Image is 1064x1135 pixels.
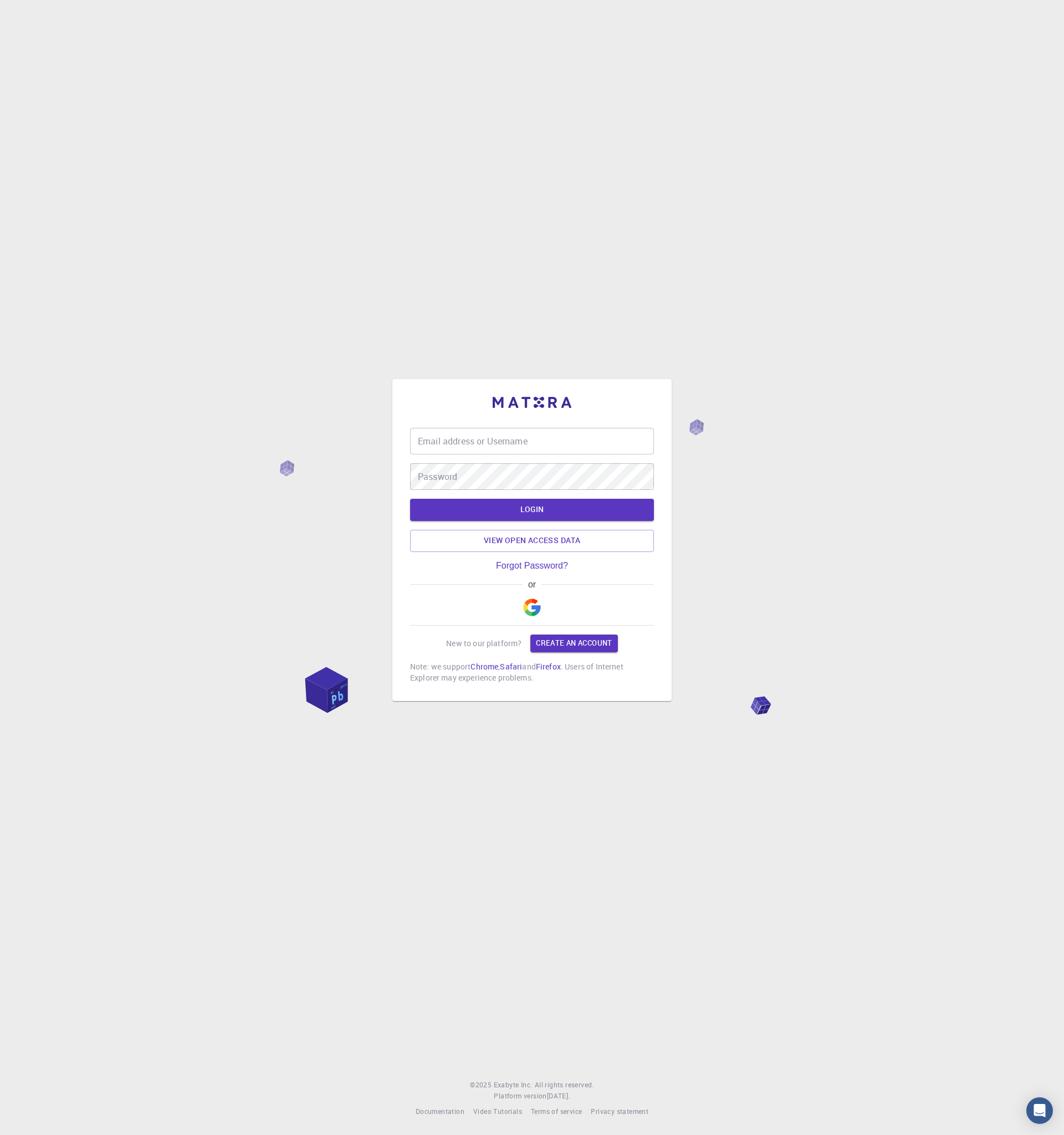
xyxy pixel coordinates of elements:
[410,499,654,521] button: LOGIN
[470,661,498,672] a: Chrome
[410,661,654,683] p: Note: we support , and . Users of Internet Explorer may experience problems.
[523,580,541,590] span: or
[416,1107,464,1116] span: Documentation
[416,1106,464,1117] a: Documentation
[470,1080,493,1091] span: © 2025
[591,1106,648,1117] a: Privacy statement
[523,599,541,616] img: Google
[530,635,617,652] a: Create an account
[494,1080,533,1089] span: Exabyte Inc.
[535,1080,594,1091] span: All rights reserved.
[531,1107,582,1116] span: Terms of service
[494,1091,546,1102] span: Platform version
[500,661,522,672] a: Safari
[547,1091,570,1102] a: [DATE].
[446,638,521,649] p: New to our platform?
[591,1107,648,1116] span: Privacy statement
[410,530,654,552] a: View open access data
[536,661,561,672] a: Firefox
[473,1107,522,1116] span: Video Tutorials
[494,1080,533,1091] a: Exabyte Inc.
[496,561,568,571] a: Forgot Password?
[531,1106,582,1117] a: Terms of service
[473,1106,522,1117] a: Video Tutorials
[1026,1097,1053,1124] div: Open Intercom Messenger
[547,1091,570,1100] span: [DATE] .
